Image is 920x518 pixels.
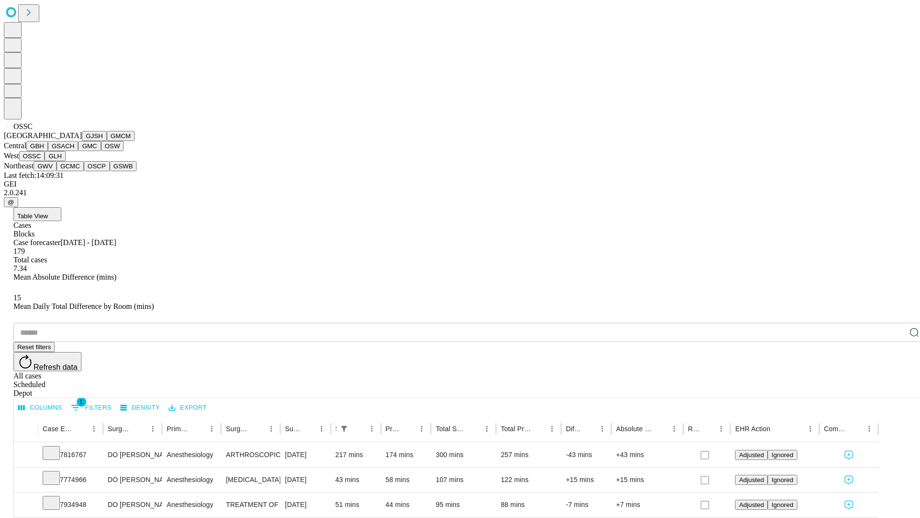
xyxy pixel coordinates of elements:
[78,141,101,151] button: GMC
[501,468,556,492] div: 122 mins
[616,443,678,467] div: +43 mins
[402,422,415,436] button: Sort
[19,497,33,514] button: Expand
[251,422,264,436] button: Sort
[13,207,61,221] button: Table View
[4,188,916,197] div: 2.0.241
[768,475,797,485] button: Ignored
[436,425,466,433] div: Total Scheduled Duration
[285,443,326,467] div: [DATE]
[688,425,701,433] div: Resolved in EHR
[13,342,55,352] button: Reset filters
[771,422,785,436] button: Sort
[365,422,379,436] button: Menu
[467,422,480,436] button: Sort
[108,425,132,433] div: Surgeon Name
[771,501,793,508] span: Ignored
[48,141,78,151] button: GSACH
[386,468,426,492] div: 58 mins
[110,161,137,171] button: GSWB
[4,197,18,207] button: @
[285,468,326,492] div: [DATE]
[107,131,135,141] button: GMCM
[315,422,328,436] button: Menu
[335,425,336,433] div: Scheduled In Room Duration
[596,422,609,436] button: Menu
[436,468,491,492] div: 107 mins
[415,422,428,436] button: Menu
[108,493,157,517] div: DO [PERSON_NAME] [PERSON_NAME] Do
[4,152,19,160] span: West
[226,443,275,467] div: ARTHROSCOPICALLY AIDED ACL RECONSTRUCTION
[4,141,26,150] span: Central
[4,171,64,179] span: Last fetch: 14:09:31
[19,447,33,464] button: Expand
[226,493,275,517] div: TREATMENT OF [MEDICAL_DATA] SIMPLE
[74,422,87,436] button: Sort
[337,422,351,436] button: Show filters
[301,422,315,436] button: Sort
[386,443,426,467] div: 174 mins
[264,422,278,436] button: Menu
[616,425,653,433] div: Absolute Difference
[167,443,216,467] div: Anesthesiology
[101,141,124,151] button: OSW
[701,422,714,436] button: Sort
[768,450,797,460] button: Ignored
[735,475,768,485] button: Adjusted
[335,443,376,467] div: 217 mins
[771,451,793,459] span: Ignored
[43,425,73,433] div: Case Epic Id
[43,493,98,517] div: 7934948
[13,122,33,130] span: OSSC
[43,468,98,492] div: 7774966
[352,422,365,436] button: Sort
[335,493,376,517] div: 51 mins
[167,493,216,517] div: Anesthesiology
[167,468,216,492] div: Anesthesiology
[13,256,47,264] span: Total cases
[566,443,607,467] div: -43 mins
[13,352,81,371] button: Refresh data
[13,273,116,281] span: Mean Absolute Difference (mins)
[616,468,678,492] div: +15 mins
[166,400,209,415] button: Export
[436,493,491,517] div: 95 mins
[226,468,275,492] div: [MEDICAL_DATA] MEDIAL OR LATERAL MENISCECTOMY
[4,131,82,140] span: [GEOGRAPHIC_DATA]
[192,422,205,436] button: Sort
[43,443,98,467] div: 7816767
[386,493,426,517] div: 44 mins
[824,425,848,433] div: Comments
[739,476,764,483] span: Adjusted
[13,247,25,255] span: 179
[501,443,556,467] div: 257 mins
[17,212,48,220] span: Table View
[667,422,681,436] button: Menu
[26,141,48,151] button: GBH
[34,161,57,171] button: GWV
[804,422,817,436] button: Menu
[337,422,351,436] div: 1 active filter
[582,422,596,436] button: Sort
[566,468,607,492] div: +15 mins
[133,422,146,436] button: Sort
[226,425,250,433] div: Surgery Name
[735,450,768,460] button: Adjusted
[545,422,559,436] button: Menu
[69,400,114,415] button: Show filters
[735,500,768,510] button: Adjusted
[739,501,764,508] span: Adjusted
[82,131,107,141] button: GJSH
[60,238,116,247] span: [DATE] - [DATE]
[17,343,51,351] span: Reset filters
[205,422,218,436] button: Menu
[335,468,376,492] div: 43 mins
[84,161,110,171] button: OSCP
[57,161,84,171] button: GCMC
[285,493,326,517] div: [DATE]
[167,425,191,433] div: Primary Service
[19,472,33,489] button: Expand
[146,422,160,436] button: Menu
[771,476,793,483] span: Ignored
